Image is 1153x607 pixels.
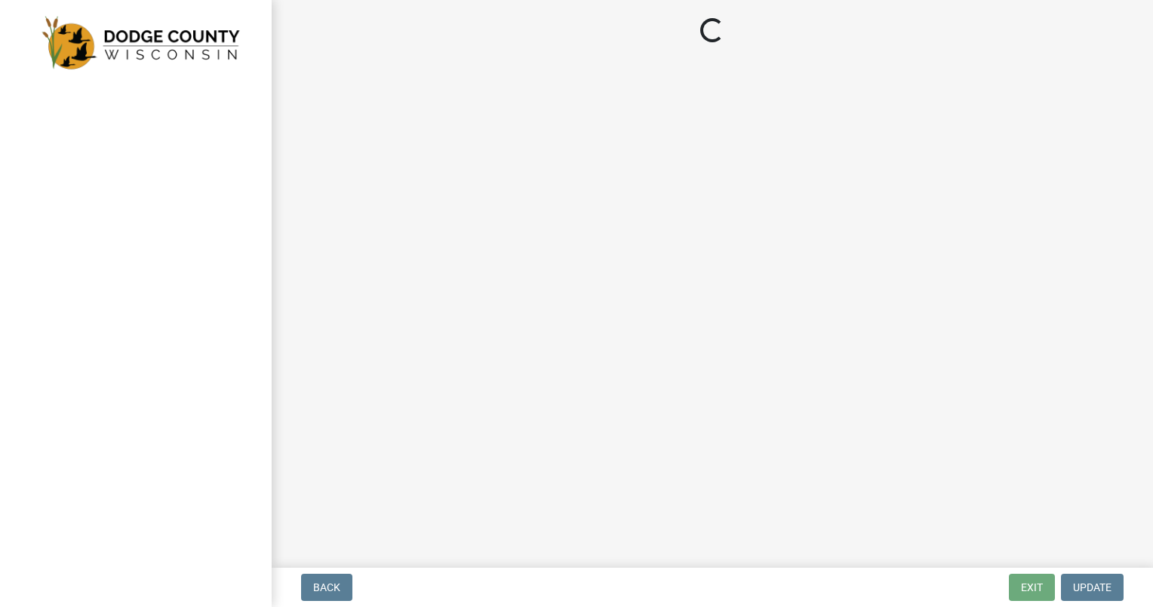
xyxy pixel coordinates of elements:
[30,16,248,70] img: Dodge County, Wisconsin
[1061,574,1124,601] button: Update
[1009,574,1055,601] button: Exit
[1073,581,1111,593] span: Update
[313,581,340,593] span: Back
[301,574,352,601] button: Back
